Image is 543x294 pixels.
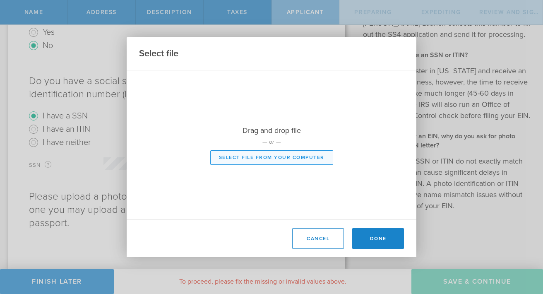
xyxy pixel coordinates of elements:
button: Done [352,228,404,249]
em: — or — [262,138,281,145]
button: Cancel [292,228,344,249]
iframe: Chat Widget [502,229,543,269]
p: Drag and drop file [127,125,416,136]
h2: Select file [139,48,178,60]
button: Select file from your computer [210,150,333,165]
